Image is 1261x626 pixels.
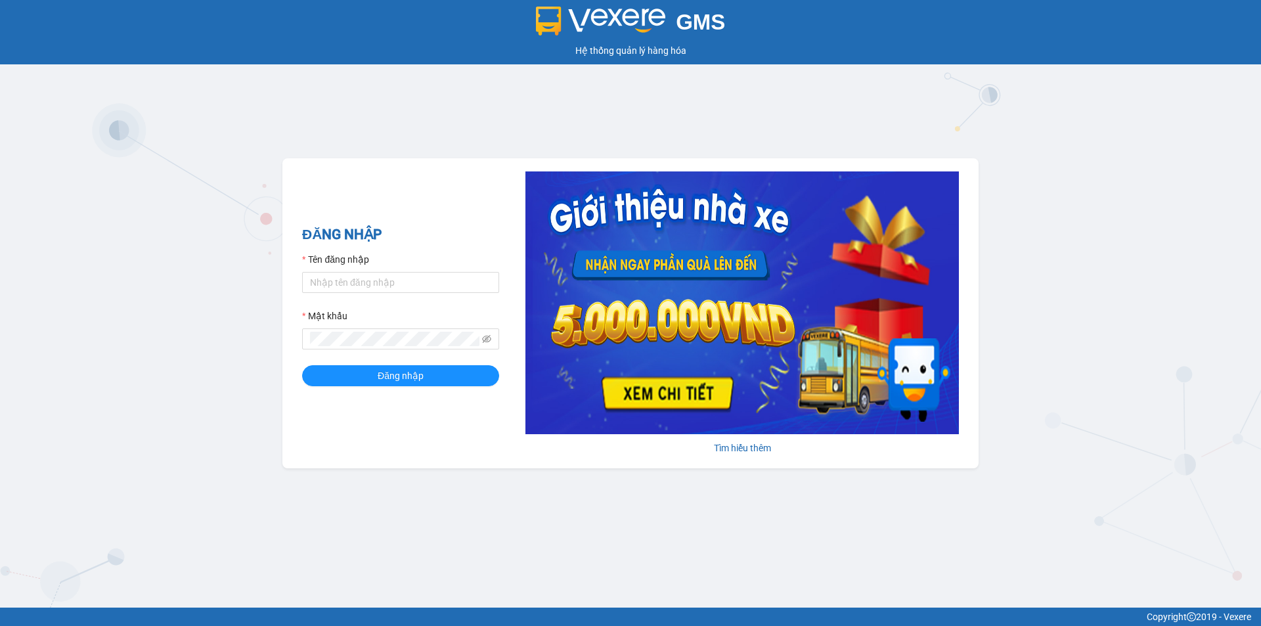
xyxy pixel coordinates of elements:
h2: ĐĂNG NHẬP [302,224,499,246]
div: Tìm hiểu thêm [525,441,959,455]
label: Mật khẩu [302,309,347,323]
img: logo 2 [536,7,666,35]
button: Đăng nhập [302,365,499,386]
input: Tên đăng nhập [302,272,499,293]
a: GMS [536,20,726,30]
span: Đăng nhập [378,369,424,383]
div: Hệ thống quản lý hàng hóa [3,43,1258,58]
input: Mật khẩu [310,332,479,346]
label: Tên đăng nhập [302,252,369,267]
span: eye-invisible [482,334,491,344]
span: copyright [1187,612,1196,621]
img: banner-0 [525,171,959,434]
div: Copyright 2019 - Vexere [10,610,1251,624]
span: GMS [676,10,725,34]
